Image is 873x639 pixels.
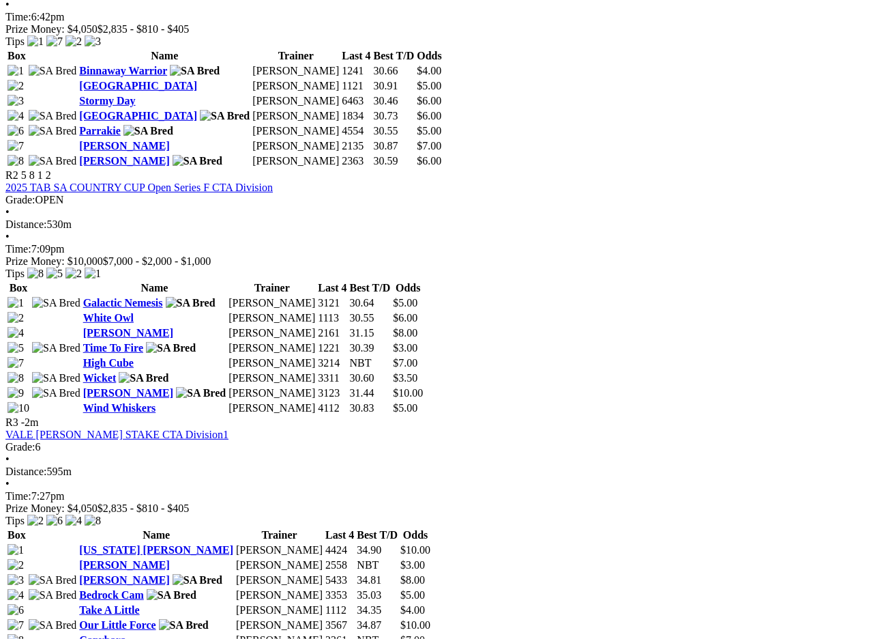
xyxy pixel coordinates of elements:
[393,327,417,339] span: $8.00
[325,543,355,557] td: 4424
[356,543,398,557] td: 34.90
[78,49,250,63] th: Name
[356,528,398,542] th: Best T/D
[349,401,391,415] td: 30.83
[5,218,868,231] div: 530m
[5,11,31,23] span: Time:
[21,416,39,428] span: -2m
[5,466,868,478] div: 595m
[5,35,25,47] span: Tips
[252,94,340,108] td: [PERSON_NAME]
[83,312,134,324] a: White Owl
[317,296,347,310] td: 3121
[79,95,135,106] a: Stormy Day
[32,372,80,384] img: SA Bred
[8,589,24,601] img: 4
[317,311,347,325] td: 1113
[228,326,316,340] td: [PERSON_NAME]
[79,604,139,616] a: Take A Little
[317,371,347,385] td: 3311
[5,515,25,526] span: Tips
[341,124,371,138] td: 4554
[5,441,868,453] div: 6
[373,154,415,168] td: 30.59
[83,372,117,384] a: Wicket
[5,441,35,453] span: Grade:
[5,490,868,502] div: 7:27pm
[8,155,24,167] img: 8
[400,589,425,601] span: $5.00
[417,65,441,76] span: $4.00
[83,387,173,399] a: [PERSON_NAME]
[400,604,425,616] span: $4.00
[341,139,371,153] td: 2135
[79,80,197,91] a: [GEOGRAPHIC_DATA]
[393,312,417,324] span: $6.00
[228,281,316,295] th: Trainer
[393,387,423,399] span: $10.00
[8,65,24,77] img: 1
[65,268,82,280] img: 2
[8,387,24,399] img: 9
[79,155,169,167] a: [PERSON_NAME]
[159,619,209,631] img: SA Bred
[393,402,417,414] span: $5.00
[79,589,143,601] a: Bedrock Cam
[341,79,371,93] td: 1121
[8,327,24,339] img: 4
[393,342,417,354] span: $3.00
[325,528,355,542] th: Last 4
[228,371,316,385] td: [PERSON_NAME]
[8,342,24,354] img: 5
[252,79,340,93] td: [PERSON_NAME]
[235,558,323,572] td: [PERSON_NAME]
[5,502,868,515] div: Prize Money: $4,050
[8,357,24,369] img: 7
[83,281,227,295] th: Name
[32,387,80,399] img: SA Bred
[78,528,234,542] th: Name
[235,573,323,587] td: [PERSON_NAME]
[373,124,415,138] td: 30.55
[8,80,24,92] img: 2
[83,342,143,354] a: Time To Fire
[29,574,77,586] img: SA Bred
[27,268,44,280] img: 8
[46,35,63,48] img: 7
[119,372,168,384] img: SA Bred
[98,23,190,35] span: $2,835 - $810 - $405
[173,155,222,167] img: SA Bred
[400,559,425,571] span: $3.00
[5,182,273,193] a: 2025 TAB SA COUNTRY CUP Open Series F CTA Division
[400,574,425,586] span: $8.00
[8,372,24,384] img: 8
[356,603,398,617] td: 34.35
[235,528,323,542] th: Trainer
[8,95,24,107] img: 3
[252,64,340,78] td: [PERSON_NAME]
[166,297,216,309] img: SA Bred
[349,281,391,295] th: Best T/D
[400,528,431,542] th: Odds
[393,372,417,384] span: $3.50
[341,64,371,78] td: 1241
[8,544,24,556] img: 1
[65,515,82,527] img: 4
[235,588,323,602] td: [PERSON_NAME]
[252,154,340,168] td: [PERSON_NAME]
[79,619,156,631] a: Our Little Force
[252,139,340,153] td: [PERSON_NAME]
[5,255,868,268] div: Prize Money: $10,000
[417,155,441,167] span: $6.00
[356,619,398,632] td: 34.87
[341,109,371,123] td: 1834
[356,588,398,602] td: 35.03
[83,297,163,309] a: Galactic Nemesis
[373,64,415,78] td: 30.66
[5,490,31,502] span: Time:
[27,515,44,527] img: 2
[98,502,190,514] span: $2,835 - $810 - $405
[5,206,10,218] span: •
[21,169,51,181] span: 5 8 1 2
[8,140,24,152] img: 7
